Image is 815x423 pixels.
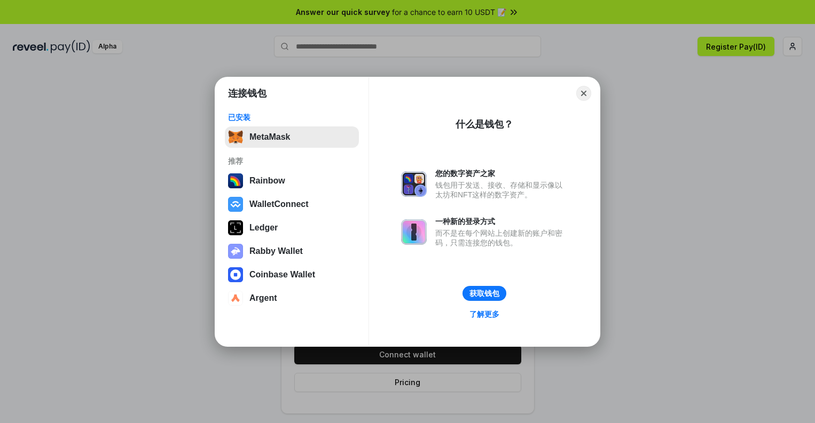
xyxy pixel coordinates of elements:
button: Argent [225,288,359,309]
img: svg+xml,%3Csvg%20xmlns%3D%22http%3A%2F%2Fwww.w3.org%2F2000%2Fsvg%22%20fill%3D%22none%22%20viewBox... [401,171,427,197]
img: svg+xml,%3Csvg%20xmlns%3D%22http%3A%2F%2Fwww.w3.org%2F2000%2Fsvg%22%20fill%3D%22none%22%20viewBox... [401,219,427,245]
button: WalletConnect [225,194,359,215]
div: 而不是在每个网站上创建新的账户和密码，只需连接您的钱包。 [435,228,568,248]
img: svg+xml,%3Csvg%20xmlns%3D%22http%3A%2F%2Fwww.w3.org%2F2000%2Fsvg%22%20fill%3D%22none%22%20viewBox... [228,244,243,259]
div: 一种新的登录方式 [435,217,568,226]
div: 推荐 [228,156,356,166]
div: 什么是钱包？ [456,118,513,131]
button: Close [576,86,591,101]
button: MetaMask [225,126,359,148]
div: Ledger [249,223,278,233]
div: Rabby Wallet [249,246,303,256]
h1: 连接钱包 [228,87,267,100]
img: svg+xml,%3Csvg%20width%3D%22120%22%20height%3D%22120%22%20viewBox%3D%220%200%20120%20120%22%20fil... [228,173,243,188]
div: 钱包用于发送、接收、存储和显示像以太坊和NFT这样的数字资产。 [435,180,568,199]
img: svg+xml,%3Csvg%20xmlns%3D%22http%3A%2F%2Fwww.w3.org%2F2000%2Fsvg%22%20width%3D%2228%22%20height%3... [228,220,243,235]
div: 已安装 [228,113,356,122]
a: 了解更多 [463,307,506,321]
img: svg+xml,%3Csvg%20width%3D%2228%22%20height%3D%2228%22%20viewBox%3D%220%200%2028%2028%22%20fill%3D... [228,267,243,282]
div: 了解更多 [469,309,499,319]
button: Coinbase Wallet [225,264,359,285]
img: svg+xml,%3Csvg%20width%3D%2228%22%20height%3D%2228%22%20viewBox%3D%220%200%2028%2028%22%20fill%3D... [228,197,243,212]
button: Ledger [225,217,359,238]
div: WalletConnect [249,199,309,209]
div: Rainbow [249,176,285,186]
div: Coinbase Wallet [249,270,315,280]
div: 您的数字资产之家 [435,169,568,178]
button: Rabby Wallet [225,241,359,262]
button: 获取钱包 [463,286,506,301]
div: Argent [249,293,277,303]
button: Rainbow [225,170,359,191]
div: MetaMask [249,132,290,142]
div: 获取钱包 [469,289,499,298]
img: svg+xml,%3Csvg%20width%3D%2228%22%20height%3D%2228%22%20viewBox%3D%220%200%2028%2028%22%20fill%3D... [228,291,243,306]
img: svg+xml,%3Csvg%20fill%3D%22none%22%20height%3D%2233%22%20viewBox%3D%220%200%2035%2033%22%20width%... [228,130,243,145]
